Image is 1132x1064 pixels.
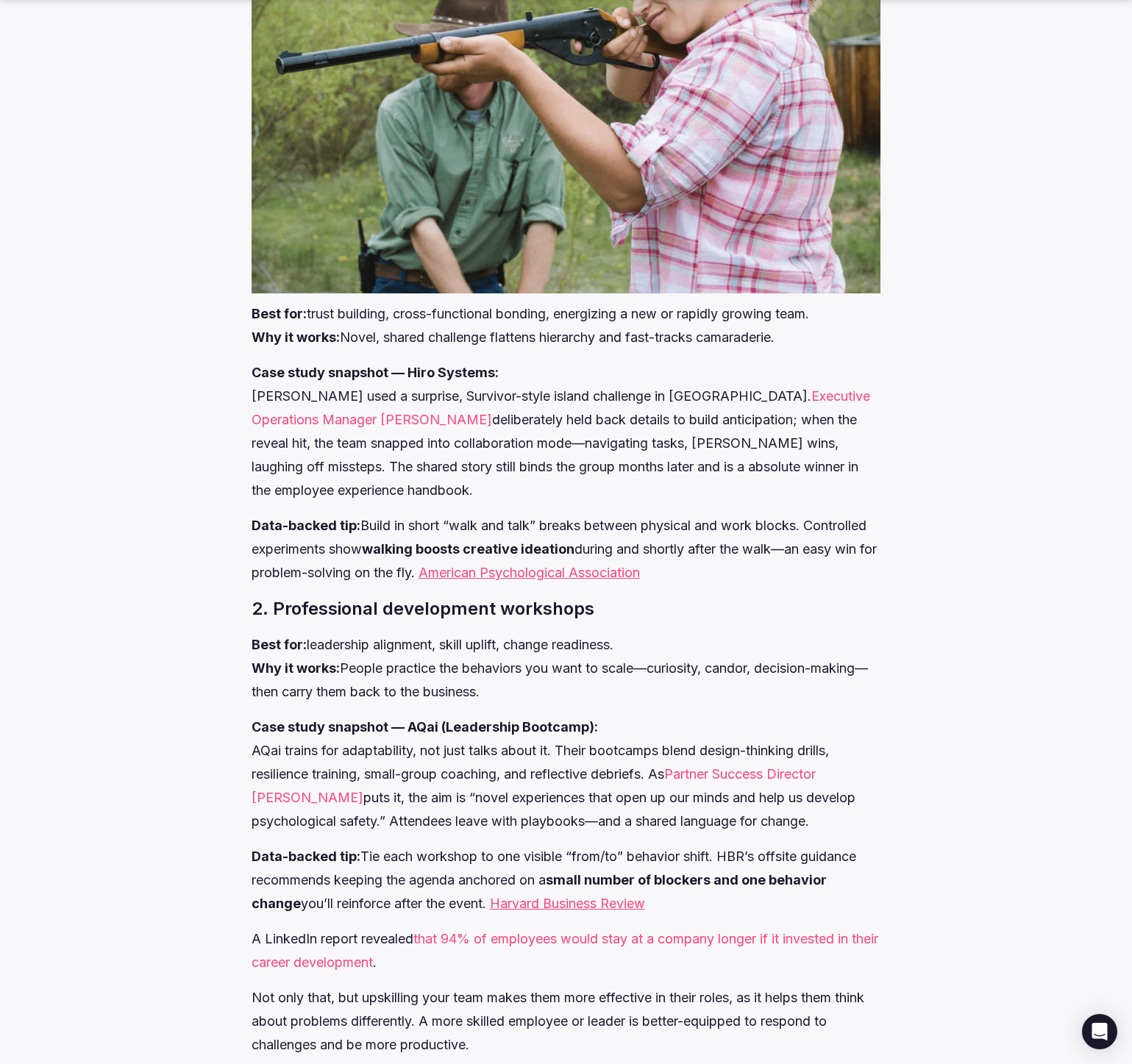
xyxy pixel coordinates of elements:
[252,986,880,1057] p: Not only that, but upskilling your team makes them more effective in their roles, as it helps the...
[252,637,307,652] strong: Best for:
[252,329,340,345] strong: Why it works:
[252,660,340,676] strong: Why it works:
[252,518,360,533] strong: Data-backed tip:
[252,361,880,502] p: [PERSON_NAME] used a surprise, Survivor-style island challenge in [GEOGRAPHIC_DATA]. deliberately...
[252,719,598,735] strong: Case study snapshot — AQai (Leadership Bootcamp):
[252,872,827,911] strong: small number of blockers and one behavior change
[252,302,880,349] p: trust building, cross-functional bonding, energizing a new or rapidly growing team. Novel, shared...
[252,849,360,864] strong: Data-backed tip:
[486,896,645,911] a: Harvard Business Review
[252,931,878,970] a: that 94% of employees would stay at a company longer if it invested in their career development
[252,927,880,974] p: A LinkedIn report revealed .
[490,896,645,911] u: Harvard Business Review
[362,541,574,557] strong: walking boosts creative ideation
[252,715,880,833] p: AQai trains for adaptability, not just talks about it. Their bootcamps blend design-thinking dril...
[252,365,499,380] strong: Case study snapshot — Hiro Systems:
[415,565,640,580] a: American Psychological Association
[1082,1014,1117,1049] div: Open Intercom Messenger
[252,514,880,585] p: Build in short “walk and talk” breaks between physical and work blocks. Controlled experiments sh...
[252,596,880,621] h3: 2. Professional development workshops
[252,845,880,915] p: Tie each workshop to one visible “from/to” behavior shift. HBR’s offsite guidance recommends keep...
[252,766,816,805] a: Partner Success Director [PERSON_NAME]
[419,565,640,580] u: American Psychological Association
[252,633,880,704] p: leadership alignment, skill uplift, change readiness. People practice the behaviors you want to s...
[252,306,307,321] strong: Best for:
